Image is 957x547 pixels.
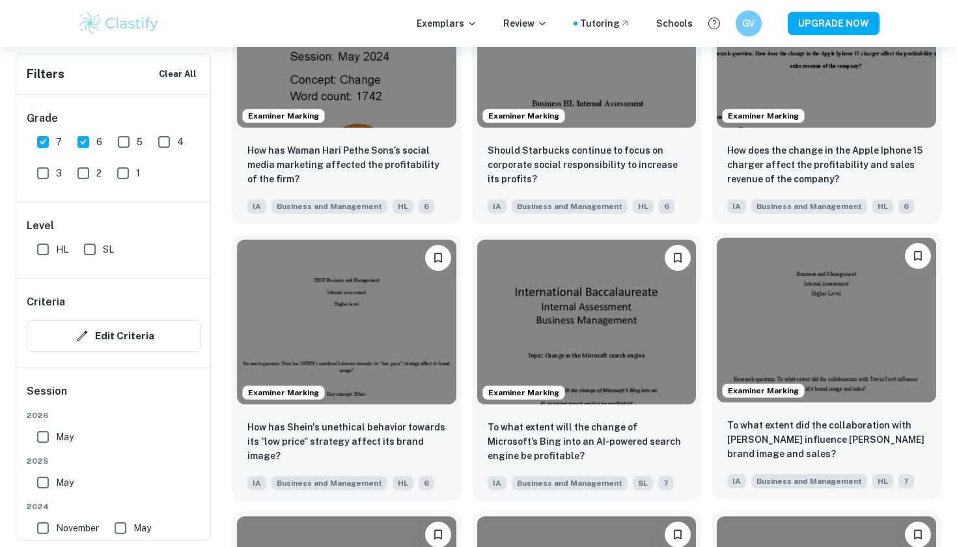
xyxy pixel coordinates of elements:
span: 6 [419,476,434,490]
span: May [56,430,74,444]
span: HL [393,476,413,490]
span: Examiner Marking [243,387,324,399]
h6: GV [742,16,756,31]
a: Examiner MarkingBookmarkHow has Shein's unethical behavior towards its "low price" strategy affec... [232,234,462,500]
button: Bookmark [665,245,691,271]
span: 2025 [27,455,201,467]
span: 7 [56,135,62,149]
span: 6 [898,199,914,214]
p: Exemplars [417,16,477,31]
span: 5 [137,135,143,149]
span: 2 [96,166,102,180]
span: Business and Management [271,199,387,214]
span: IA [247,199,266,214]
span: IA [488,476,506,490]
span: May [56,475,74,490]
span: IA [727,474,746,488]
button: Bookmark [905,243,931,269]
span: 2026 [27,410,201,421]
span: 6 [659,199,674,214]
span: HL [872,474,893,488]
span: Examiner Marking [483,387,564,399]
span: November [56,521,99,535]
span: 6 [419,199,434,214]
span: 7 [658,476,674,490]
span: Business and Management [271,476,387,490]
button: Clear All [156,64,200,84]
p: To what extent will the change of Microsoft’s Bing into an AI-powered search engine be profitable? [488,420,686,463]
p: How has Waman Hari Pethe Sons’s social media marketing affected the profitability of the firm? [247,143,446,186]
span: 3 [56,166,62,180]
a: Schools [656,16,693,31]
p: How has Shein's unethical behavior towards its "low price" strategy affect its brand image? [247,420,446,463]
span: 6 [96,135,102,149]
button: UPGRADE NOW [788,12,880,35]
span: HL [393,199,413,214]
span: Examiner Marking [243,110,324,122]
button: Edit Criteria [27,320,201,352]
p: How does the change in the Apple Iphone 15 charger affect the profitability and sales revenue of ... [727,143,926,186]
p: Review [503,16,548,31]
span: Examiner Marking [723,385,804,397]
span: HL [872,199,893,214]
span: Business and Management [751,199,867,214]
span: Examiner Marking [483,110,564,122]
h6: Filters [27,65,64,83]
h6: Grade [27,111,201,126]
span: Examiner Marking [723,110,804,122]
p: To what extent did the collaboration with Travis Scott influence McDonald’s brand image and sales? [727,418,926,461]
img: Business and Management IA example thumbnail: How has Shein's unethical behavior towar [237,240,456,404]
span: HL [633,199,654,214]
span: Business and Management [512,476,628,490]
span: Business and Management [751,474,867,488]
a: Tutoring [580,16,630,31]
p: Should Starbucks continue to focus on corporate social responsibility to increase its profits? [488,143,686,186]
span: HL [56,242,68,257]
h6: Criteria [27,294,65,310]
h6: Session [27,384,201,410]
span: May [133,521,151,535]
span: IA [247,476,266,490]
span: 7 [898,474,914,488]
button: Help and Feedback [703,12,725,35]
img: Clastify logo [77,10,160,36]
button: GV [736,10,762,36]
span: 4 [177,135,184,149]
a: Examiner MarkingBookmarkTo what extent did the collaboration with Travis Scott influence McDonald... [712,234,941,500]
span: IA [727,199,746,214]
span: SL [103,242,114,257]
span: 1 [136,166,140,180]
span: IA [488,199,506,214]
img: Business and Management IA example thumbnail: To what extent did the collaboration wit [717,238,936,402]
button: Bookmark [425,245,451,271]
span: Business and Management [512,199,628,214]
img: Business and Management IA example thumbnail: To what extent will the change of Micros [477,240,697,404]
span: SL [633,476,653,490]
span: 2024 [27,501,201,512]
a: Examiner MarkingBookmarkTo what extent will the change of Microsoft’s Bing into an AI-powered sea... [472,234,702,500]
h6: Level [27,218,201,234]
